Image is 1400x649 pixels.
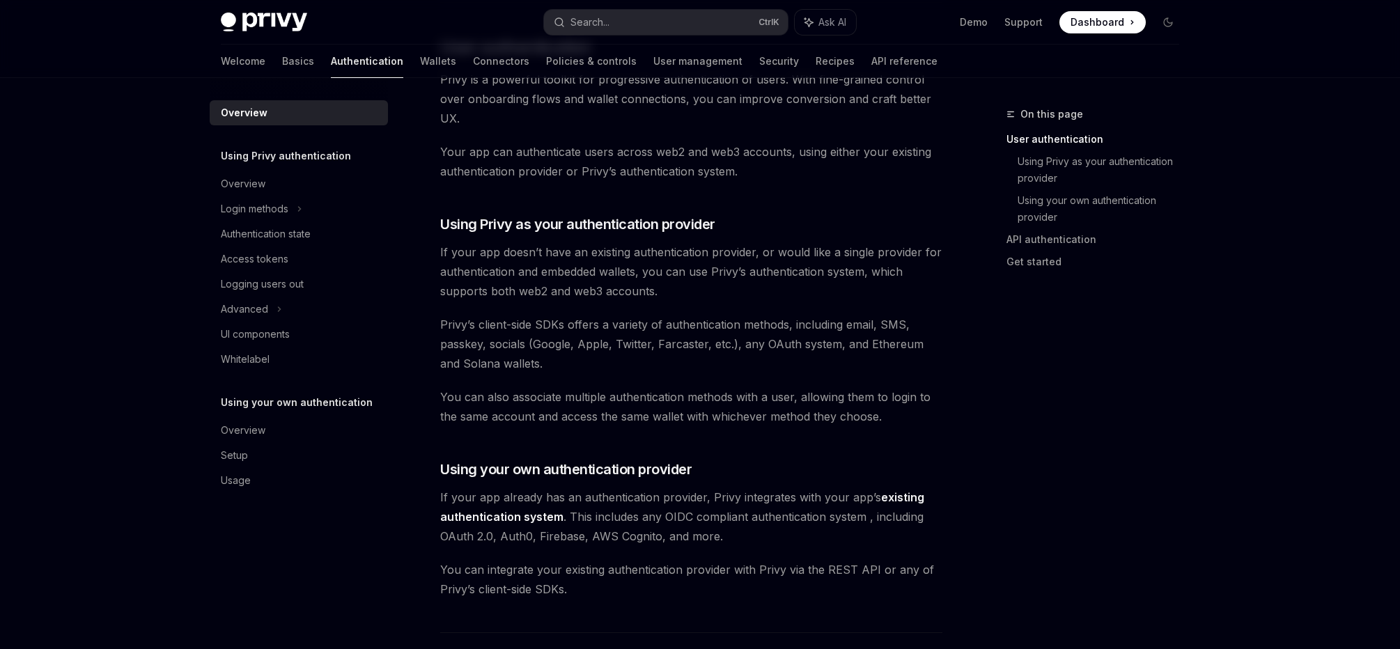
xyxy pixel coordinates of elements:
[221,226,311,242] div: Authentication state
[221,351,270,368] div: Whitelabel
[210,468,388,493] a: Usage
[1157,11,1179,33] button: Toggle dark mode
[221,45,265,78] a: Welcome
[440,142,942,181] span: Your app can authenticate users across web2 and web3 accounts, using either your existing authent...
[221,326,290,343] div: UI components
[1006,228,1190,251] a: API authentication
[759,45,799,78] a: Security
[440,242,942,301] span: If your app doesn’t have an existing authentication provider, or would like a single provider for...
[653,45,742,78] a: User management
[440,315,942,373] span: Privy’s client-side SDKs offers a variety of authentication methods, including email, SMS, passke...
[440,560,942,599] span: You can integrate your existing authentication provider with Privy via the REST API or any of Pri...
[210,272,388,297] a: Logging users out
[546,45,637,78] a: Policies & controls
[210,443,388,468] a: Setup
[221,175,265,192] div: Overview
[221,447,248,464] div: Setup
[1018,150,1190,189] a: Using Privy as your authentication provider
[871,45,938,78] a: API reference
[221,301,268,318] div: Advanced
[440,70,942,128] span: Privy is a powerful toolkit for progressive authentication of users. With fine-grained control ov...
[210,418,388,443] a: Overview
[440,460,692,479] span: Using your own authentication provider
[960,15,988,29] a: Demo
[440,387,942,426] span: You can also associate multiple authentication methods with a user, allowing them to login to the...
[570,14,609,31] div: Search...
[221,201,288,217] div: Login methods
[1006,251,1190,273] a: Get started
[282,45,314,78] a: Basics
[210,247,388,272] a: Access tokens
[331,45,403,78] a: Authentication
[221,104,267,121] div: Overview
[1071,15,1124,29] span: Dashboard
[221,148,351,164] h5: Using Privy authentication
[420,45,456,78] a: Wallets
[221,251,288,267] div: Access tokens
[1059,11,1146,33] a: Dashboard
[210,221,388,247] a: Authentication state
[759,17,779,28] span: Ctrl K
[473,45,529,78] a: Connectors
[210,100,388,125] a: Overview
[221,472,251,489] div: Usage
[440,487,942,546] span: If your app already has an authentication provider, Privy integrates with your app’s . This inclu...
[795,10,856,35] button: Ask AI
[544,10,788,35] button: Search...CtrlK
[221,276,304,292] div: Logging users out
[1018,189,1190,228] a: Using your own authentication provider
[210,347,388,372] a: Whitelabel
[816,45,855,78] a: Recipes
[1006,128,1190,150] a: User authentication
[210,322,388,347] a: UI components
[818,15,846,29] span: Ask AI
[210,171,388,196] a: Overview
[221,422,265,439] div: Overview
[440,214,715,234] span: Using Privy as your authentication provider
[1004,15,1043,29] a: Support
[221,394,373,411] h5: Using your own authentication
[221,13,307,32] img: dark logo
[1020,106,1083,123] span: On this page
